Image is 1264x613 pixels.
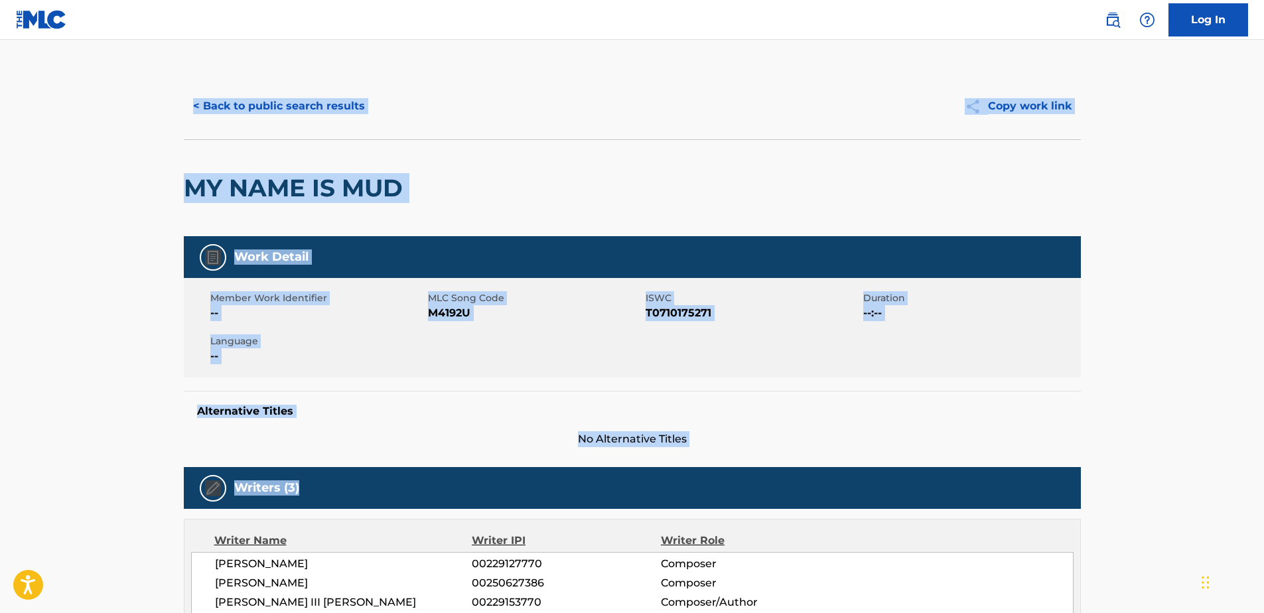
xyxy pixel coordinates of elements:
[214,533,472,549] div: Writer Name
[661,594,833,610] span: Composer/Author
[472,594,660,610] span: 00229153770
[1134,7,1160,33] div: Help
[955,90,1081,123] button: Copy work link
[184,90,374,123] button: < Back to public search results
[1202,563,1210,602] div: Drag
[184,173,409,203] h2: MY NAME IS MUD
[661,533,833,549] div: Writer Role
[863,305,1078,321] span: --:--
[1099,7,1126,33] a: Public Search
[215,556,472,572] span: [PERSON_NAME]
[210,334,425,348] span: Language
[472,556,660,572] span: 00229127770
[210,305,425,321] span: --
[1139,12,1155,28] img: help
[863,291,1078,305] span: Duration
[646,291,860,305] span: ISWC
[1105,12,1121,28] img: search
[210,291,425,305] span: Member Work Identifier
[215,575,472,591] span: [PERSON_NAME]
[234,249,309,265] h5: Work Detail
[184,431,1081,447] span: No Alternative Titles
[1198,549,1264,613] iframe: Chat Widget
[428,305,642,321] span: M4192U
[205,249,221,265] img: Work Detail
[661,556,833,572] span: Composer
[1168,3,1248,36] a: Log In
[234,480,299,496] h5: Writers (3)
[661,575,833,591] span: Composer
[472,533,661,549] div: Writer IPI
[197,405,1068,418] h5: Alternative Titles
[472,575,660,591] span: 00250627386
[16,10,67,29] img: MLC Logo
[428,291,642,305] span: MLC Song Code
[646,305,860,321] span: T0710175271
[205,480,221,496] img: Writers
[965,98,988,115] img: Copy work link
[215,594,472,610] span: [PERSON_NAME] III [PERSON_NAME]
[210,348,425,364] span: --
